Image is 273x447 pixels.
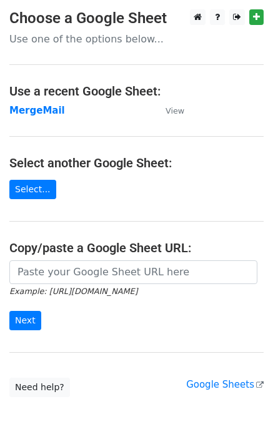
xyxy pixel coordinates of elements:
a: MergeMail [9,105,65,116]
a: View [153,105,184,116]
h3: Choose a Google Sheet [9,9,264,27]
h4: Use a recent Google Sheet: [9,84,264,99]
p: Use one of the options below... [9,32,264,46]
a: Need help? [9,378,70,397]
input: Paste your Google Sheet URL here [9,260,257,284]
a: Select... [9,180,56,199]
h4: Select another Google Sheet: [9,155,264,170]
a: Google Sheets [186,379,264,390]
input: Next [9,311,41,330]
small: Example: [URL][DOMAIN_NAME] [9,287,137,296]
h4: Copy/paste a Google Sheet URL: [9,240,264,255]
small: View [166,106,184,115]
